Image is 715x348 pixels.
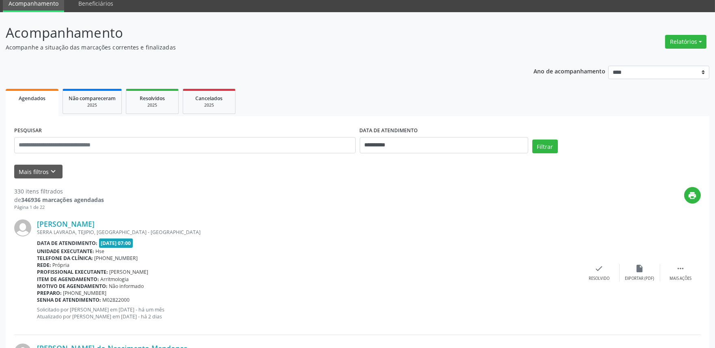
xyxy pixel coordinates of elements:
[132,102,173,108] div: 2025
[109,283,144,290] span: Não informado
[37,290,62,296] b: Preparo:
[37,283,108,290] b: Motivo de agendamento:
[6,23,498,43] p: Acompanhamento
[103,296,130,303] span: M02822000
[99,238,133,248] span: [DATE] 07:00
[96,248,105,255] span: Hse
[189,102,229,108] div: 2025
[53,262,70,269] span: Própria
[37,296,101,303] b: Senha de atendimento:
[635,264,644,273] i: insert_drive_file
[101,276,129,283] span: Arritmologia
[19,95,45,102] span: Agendados
[49,167,58,176] i: keyboard_arrow_down
[534,66,605,76] p: Ano de acompanhamento
[69,102,116,108] div: 2025
[37,219,95,228] a: [PERSON_NAME]
[360,125,418,137] label: DATA DE ATENDIMENTO
[589,276,609,281] div: Resolvido
[595,264,604,273] i: check
[95,255,138,262] span: [PHONE_NUMBER]
[14,165,63,179] button: Mais filtroskeyboard_arrow_down
[196,95,223,102] span: Cancelados
[14,219,31,236] img: img
[670,276,691,281] div: Mais ações
[21,196,104,204] strong: 346936 marcações agendadas
[625,276,655,281] div: Exportar (PDF)
[532,140,558,153] button: Filtrar
[14,125,42,137] label: PESQUISAR
[676,264,685,273] i: 
[37,276,99,283] b: Item de agendamento:
[14,204,104,211] div: Página 1 de 22
[684,187,701,204] button: print
[63,290,107,296] span: [PHONE_NUMBER]
[37,306,579,320] p: Solicitado por [PERSON_NAME] em [DATE] - há um mês Atualizado por [PERSON_NAME] em [DATE] - há 2 ...
[14,187,104,195] div: 330 itens filtrados
[37,262,51,269] b: Rede:
[69,95,116,102] span: Não compareceram
[110,269,149,275] span: [PERSON_NAME]
[688,191,697,200] i: print
[6,43,498,52] p: Acompanhe a situação das marcações correntes e finalizadas
[37,269,108,275] b: Profissional executante:
[37,229,579,236] div: SERRA LAVRADA, TEJIPIO, [GEOGRAPHIC_DATA] - [GEOGRAPHIC_DATA]
[665,35,706,49] button: Relatórios
[37,240,97,247] b: Data de atendimento:
[37,248,94,255] b: Unidade executante:
[14,195,104,204] div: de
[37,255,93,262] b: Telefone da clínica:
[140,95,165,102] span: Resolvidos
